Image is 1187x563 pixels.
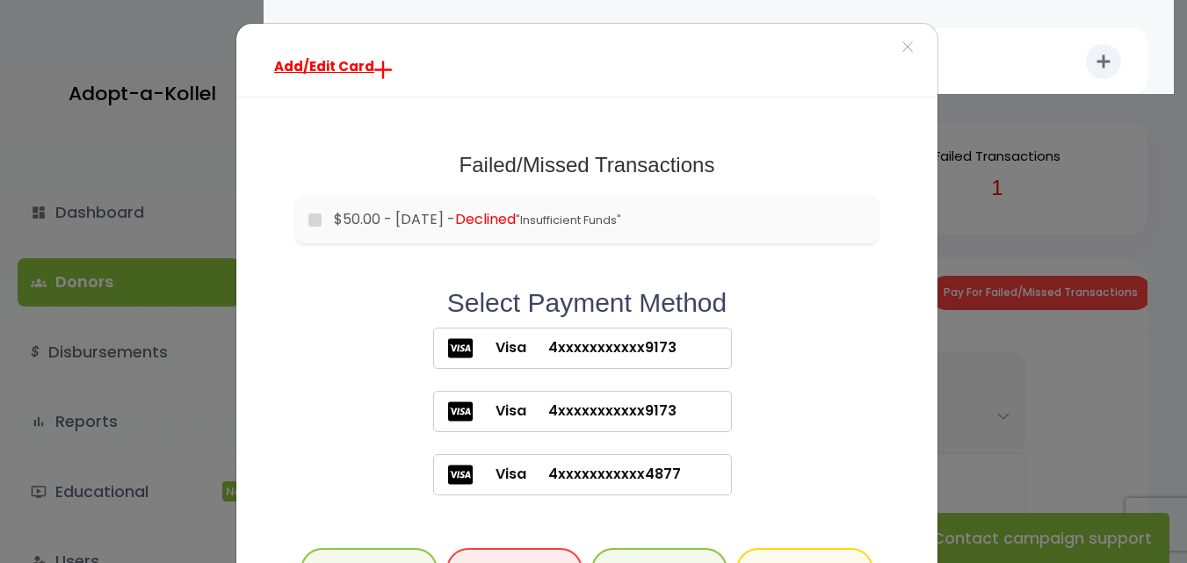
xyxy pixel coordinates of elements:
button: × [878,24,937,73]
span: "Insufficient Funds" [516,212,621,228]
span: × [901,29,914,67]
h2: Select Payment Method [296,287,878,319]
span: Visa [474,464,526,485]
span: Visa [474,401,526,422]
span: 4xxxxxxxxxxx4877 [526,464,681,485]
span: 4xxxxxxxxxxx9173 [526,401,677,422]
a: Add/Edit Card [261,50,405,83]
span: 4xxxxxxxxxxx9173 [526,337,677,358]
h1: Failed/Missed Transactions [296,153,878,178]
label: $50.00 - [DATE] - [334,209,865,230]
span: Visa [474,337,526,358]
span: Add/Edit Card [274,57,374,76]
span: Declined [455,209,516,229]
